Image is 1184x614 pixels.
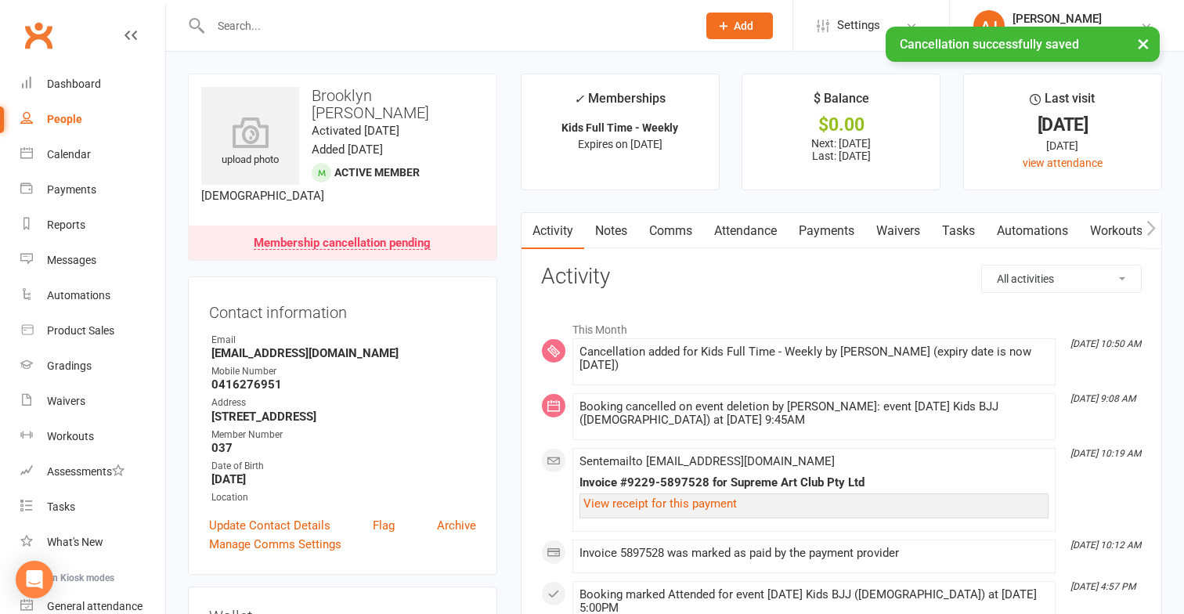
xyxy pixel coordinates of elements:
span: [DEMOGRAPHIC_DATA] [201,189,324,203]
a: Product Sales [20,313,165,349]
a: Archive [437,516,476,535]
div: Membership cancellation pending [254,237,431,250]
div: Dashboard [47,78,101,90]
a: Comms [638,213,703,249]
div: Calendar [47,148,91,161]
a: Tasks [20,489,165,525]
div: Tasks [47,500,75,513]
div: Location [211,490,476,505]
a: Waivers [865,213,931,249]
a: Gradings [20,349,165,384]
a: Attendance [703,213,788,249]
strong: 0416276951 [211,377,476,392]
h3: Contact information [209,298,476,321]
strong: [STREET_ADDRESS] [211,410,476,424]
div: People [47,113,82,125]
button: Add [706,13,773,39]
a: Calendar [20,137,165,172]
div: Invoice #9229-5897528 for Supreme Art Club Pty Ltd [579,476,1049,489]
p: Next: [DATE] Last: [DATE] [756,137,926,162]
i: [DATE] 4:57 PM [1070,581,1135,592]
div: Email [211,333,476,348]
div: Messages [47,254,96,266]
strong: [EMAIL_ADDRESS][DOMAIN_NAME] [211,346,476,360]
span: Expires on [DATE] [578,138,662,150]
i: [DATE] 10:50 AM [1070,338,1141,349]
div: Last visit [1030,88,1095,117]
div: Payments [47,183,96,196]
span: Active member [334,166,420,179]
div: Automations [47,289,110,302]
div: $0.00 [756,117,926,133]
div: Supreme Art Club Pty Ltd [1013,26,1135,40]
div: Open Intercom Messenger [16,561,53,598]
div: [DATE] [978,117,1147,133]
a: Flag [373,516,395,535]
a: Manage Comms Settings [209,535,341,554]
div: What's New [47,536,103,548]
div: [DATE] [978,137,1147,154]
strong: 037 [211,441,476,455]
a: view attendance [1023,157,1103,169]
input: Search... [206,15,686,37]
time: Added [DATE] [312,143,383,157]
span: Settings [837,8,880,43]
div: Cancellation added for Kids Full Time - Weekly by [PERSON_NAME] (expiry date is now [DATE]) [579,345,1049,372]
a: Assessments [20,454,165,489]
div: upload photo [201,117,299,168]
div: $ Balance [814,88,869,117]
div: Memberships [574,88,666,117]
a: Reports [20,208,165,243]
div: Assessments [47,465,125,478]
div: Member Number [211,428,476,442]
a: What's New [20,525,165,560]
a: Tasks [931,213,986,249]
time: Activated [DATE] [312,124,399,138]
h3: Activity [541,265,1142,289]
span: Add [734,20,753,32]
div: Product Sales [47,324,114,337]
strong: [DATE] [211,472,476,486]
div: Booking cancelled on event deletion by [PERSON_NAME]: event [DATE] Kids BJJ ([DEMOGRAPHIC_DATA]) ... [579,400,1049,427]
strong: Kids Full Time - Weekly [561,121,678,134]
a: Workouts [1079,213,1153,249]
a: Update Contact Details [209,516,330,535]
a: People [20,102,165,137]
i: [DATE] 9:08 AM [1070,393,1135,404]
div: Reports [47,219,85,231]
i: ✓ [574,92,584,107]
div: AJ [973,10,1005,42]
i: [DATE] 10:12 AM [1070,540,1141,551]
div: General attendance [47,600,143,612]
div: Cancellation successfully saved [886,27,1160,62]
i: [DATE] 10:19 AM [1070,448,1141,459]
a: View receipt for this payment [583,497,737,511]
a: Workouts [20,419,165,454]
a: Messages [20,243,165,278]
a: Payments [788,213,865,249]
a: Notes [584,213,638,249]
a: Automations [986,213,1079,249]
div: [PERSON_NAME] [1013,12,1135,26]
a: Activity [522,213,584,249]
a: Clubworx [19,16,58,55]
div: Invoice 5897528 was marked as paid by the payment provider [579,547,1049,560]
div: Workouts [47,430,94,442]
div: Gradings [47,359,92,372]
a: Waivers [20,384,165,419]
a: Automations [20,278,165,313]
div: Date of Birth [211,459,476,474]
li: This Month [541,313,1142,338]
div: Address [211,395,476,410]
span: Sent email to [EMAIL_ADDRESS][DOMAIN_NAME] [579,454,835,468]
a: Dashboard [20,67,165,102]
a: Payments [20,172,165,208]
button: × [1129,27,1157,60]
div: Mobile Number [211,364,476,379]
div: Waivers [47,395,85,407]
h3: Brooklyn [PERSON_NAME] [201,87,484,121]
